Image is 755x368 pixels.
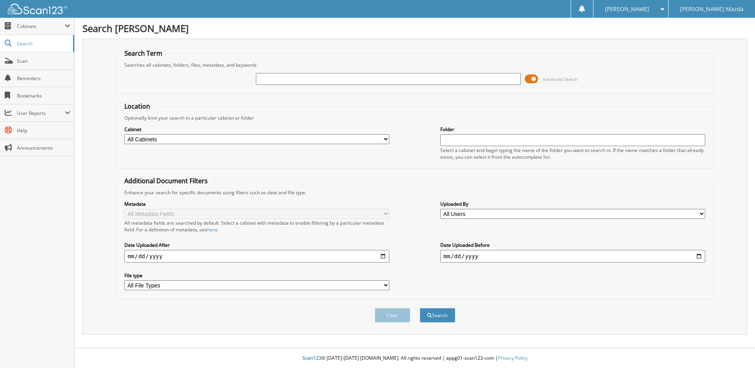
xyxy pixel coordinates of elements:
span: Scan123 [302,355,321,361]
button: Search [420,308,455,323]
legend: Search Term [120,49,166,58]
a: here [207,226,218,233]
span: [PERSON_NAME] [605,7,649,11]
span: Search [17,40,69,47]
a: Privacy Policy [498,355,528,361]
button: Clear [375,308,410,323]
label: Date Uploaded Before [440,242,705,248]
label: Date Uploaded After [124,242,389,248]
div: Searches all cabinets, folders, files, metadata, and keywords [120,62,709,68]
span: Help [17,127,70,134]
span: Advanced Search [543,76,578,82]
span: Cabinets [17,23,65,30]
span: Reminders [17,75,70,82]
label: Uploaded By [440,201,705,207]
label: File type [124,272,389,279]
div: Optionally limit your search to a particular cabinet or folder [120,115,709,121]
div: Select a cabinet and begin typing the name of the folder you want to search in. If the name match... [440,147,705,160]
div: Enhance your search for specific documents using filters such as date and file type. [120,189,709,196]
label: Metadata [124,201,389,207]
div: © [DATE]-[DATE] [DOMAIN_NAME]. All rights reserved | appg01-scan123-com | [75,349,755,368]
img: scan123-logo-white.svg [8,4,67,14]
legend: Location [120,102,154,111]
legend: Additional Document Filters [120,176,212,185]
label: Cabinet [124,126,389,133]
span: [PERSON_NAME] Mazda [680,7,744,11]
div: All metadata fields are searched by default. Select a cabinet with metadata to enable filtering b... [124,220,389,233]
span: User Reports [17,110,65,116]
span: Bookmarks [17,92,70,99]
input: start [124,250,389,263]
span: Scan [17,58,70,64]
label: Folder [440,126,705,133]
h1: Search [PERSON_NAME] [83,22,747,35]
span: Announcements [17,145,70,151]
input: end [440,250,705,263]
